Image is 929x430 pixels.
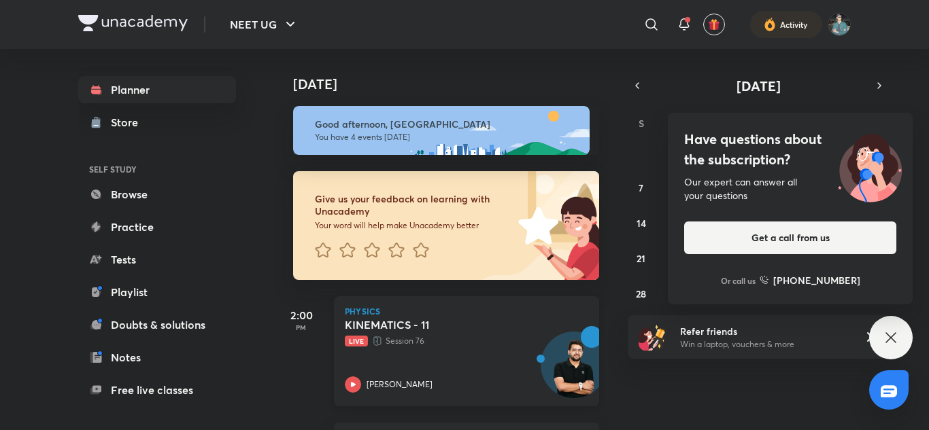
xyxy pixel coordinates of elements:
[684,175,896,202] div: Our expert can answer all your questions
[637,252,645,265] abbr: September 21, 2025
[680,338,847,351] p: Win a laptop, vouchers & more
[78,311,236,338] a: Doubts & solutions
[111,114,146,130] div: Store
[472,171,599,280] img: feedback_image
[630,177,652,198] button: September 7, 2025
[315,118,577,130] h6: Good afternoon, [GEOGRAPHIC_DATA]
[630,283,652,304] button: September 28, 2025
[293,76,613,92] h4: [DATE]
[367,378,433,391] p: [PERSON_NAME]
[78,15,188,31] img: Company Logo
[315,132,577,143] p: You have 4 events [DATE]
[639,117,644,130] abbr: Sunday
[78,344,236,371] a: Notes
[345,336,368,346] span: Live
[680,324,847,338] h6: Refer friends
[703,14,725,35] button: avatar
[636,287,646,300] abbr: September 28, 2025
[78,158,236,181] h6: SELF STUDY
[647,76,870,95] button: [DATE]
[78,213,236,240] a: Practice
[708,18,720,31] img: avatar
[315,193,513,217] h6: Give us your feedback on learning with Unacademy
[78,279,236,306] a: Playlist
[827,129,913,202] img: ttu_illustration_new.svg
[630,212,652,234] button: September 14, 2025
[274,307,328,323] h5: 2:00
[78,109,236,136] a: Store
[828,13,851,36] img: Nitin Ahirwar
[639,323,666,351] img: referral
[684,221,896,254] button: Get a call from us
[764,16,776,33] img: activity
[293,106,590,155] img: afternoon
[541,339,607,404] img: Avatar
[78,15,188,35] a: Company Logo
[222,11,307,38] button: NEET UG
[78,181,236,208] a: Browse
[345,318,514,332] h5: KINEMATICS - 11
[78,376,236,404] a: Free live classes
[637,217,646,230] abbr: September 14, 2025
[78,246,236,273] a: Tests
[345,307,588,315] p: Physics
[684,129,896,170] h4: Have questions about the subscription?
[721,274,756,287] p: Or call us
[345,334,558,348] p: Session 76
[315,220,513,231] p: Your word will help make Unacademy better
[639,181,643,194] abbr: September 7, 2025
[630,247,652,269] button: September 21, 2025
[760,273,860,287] a: [PHONE_NUMBER]
[737,77,781,95] span: [DATE]
[78,76,236,103] a: Planner
[773,273,860,287] h6: [PHONE_NUMBER]
[274,323,328,332] p: PM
